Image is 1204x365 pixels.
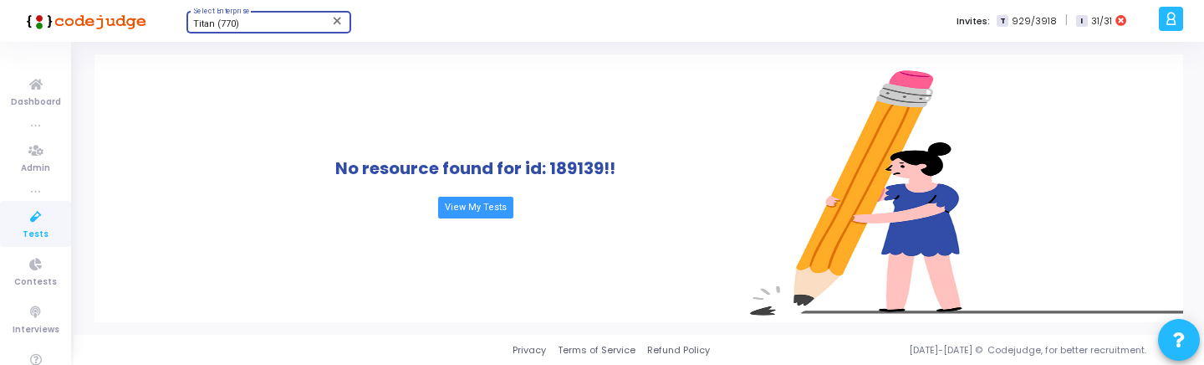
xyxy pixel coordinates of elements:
[14,275,57,290] span: Contests
[710,343,1183,357] div: [DATE]-[DATE] © Codejudge, for better recruitment.
[13,323,59,337] span: Interviews
[23,228,48,242] span: Tests
[997,15,1008,28] span: T
[1091,14,1112,28] span: 31/31
[335,158,615,178] h1: No resource found for id: 189139!!
[331,14,344,28] mat-icon: Clear
[1065,12,1068,29] span: |
[11,95,61,110] span: Dashboard
[513,343,546,357] a: Privacy
[21,4,146,38] img: logo
[21,162,50,176] span: Admin
[1076,15,1087,28] span: I
[957,14,990,28] label: Invites:
[558,343,635,357] a: Terms of Service
[193,18,239,29] span: Titan (770)
[647,343,710,357] a: Refund Policy
[1012,14,1057,28] span: 929/3918
[438,197,513,218] a: View My Tests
